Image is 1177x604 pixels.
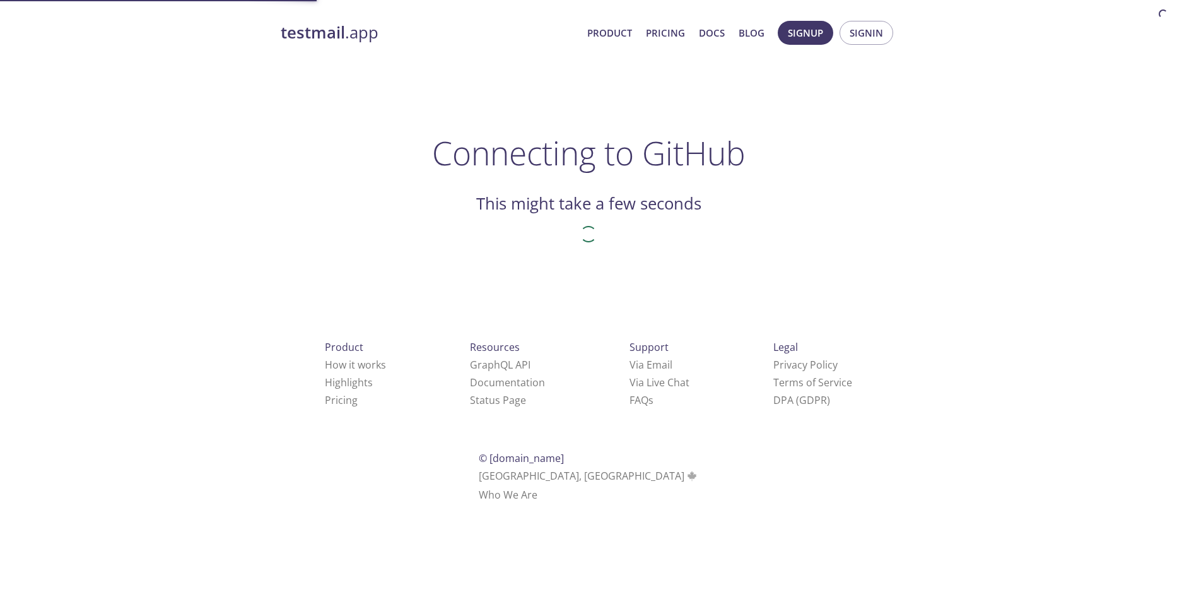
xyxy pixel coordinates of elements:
a: Via Live Chat [629,376,689,389]
span: s [648,393,653,407]
h2: This might take a few seconds [476,193,701,215]
span: Signup [788,25,823,41]
span: Product [325,340,363,354]
a: Pricing [646,25,685,41]
a: FAQ [629,393,653,407]
span: [GEOGRAPHIC_DATA], [GEOGRAPHIC_DATA] [479,469,699,483]
a: Via Email [629,358,672,372]
a: How it works [325,358,386,372]
span: Signin [850,25,883,41]
a: DPA (GDPR) [773,393,830,407]
a: Product [587,25,632,41]
a: Terms of Service [773,376,852,389]
button: Signin [840,21,893,45]
a: Who We Are [479,488,537,502]
a: Pricing [325,393,358,407]
a: GraphQL API [470,358,530,372]
span: Legal [773,340,798,354]
strong: testmail [281,21,345,44]
a: Status Page [470,393,526,407]
a: Docs [699,25,725,41]
span: Resources [470,340,520,354]
a: Privacy Policy [773,358,838,372]
a: Highlights [325,376,373,389]
a: testmail.app [281,22,577,44]
h1: Connecting to GitHub [432,134,746,172]
a: Blog [739,25,764,41]
span: Support [629,340,669,354]
button: Signup [778,21,833,45]
a: Documentation [470,376,545,389]
span: © [DOMAIN_NAME] [479,451,564,465]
